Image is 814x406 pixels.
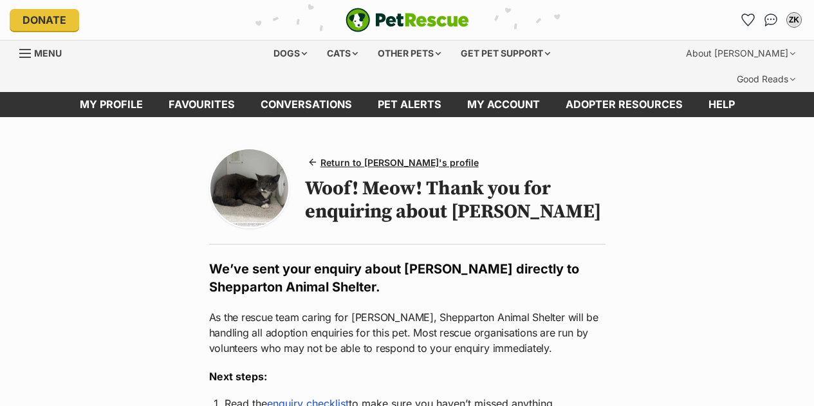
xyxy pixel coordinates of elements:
[209,309,606,356] p: As the rescue team caring for [PERSON_NAME], Shepparton Animal Shelter will be handling all adopt...
[248,92,365,117] a: conversations
[210,149,288,227] img: Photo of George
[784,10,804,30] button: My account
[761,10,781,30] a: Conversations
[318,41,367,66] div: Cats
[696,92,748,117] a: Help
[737,10,804,30] ul: Account quick links
[209,369,606,384] h3: Next steps:
[369,41,450,66] div: Other pets
[209,260,606,296] h2: We’ve sent your enquiry about [PERSON_NAME] directly to Shepparton Animal Shelter.
[788,14,800,26] div: ZK
[764,14,778,26] img: chat-41dd97257d64d25036548639549fe6c8038ab92f7586957e7f3b1b290dea8141.svg
[34,48,62,59] span: Menu
[305,177,606,223] h1: Woof! Meow! Thank you for enquiring about [PERSON_NAME]
[305,153,484,172] a: Return to [PERSON_NAME]'s profile
[19,41,71,64] a: Menu
[264,41,316,66] div: Dogs
[737,10,758,30] a: Favourites
[553,92,696,117] a: Adopter resources
[365,92,454,117] a: Pet alerts
[454,92,553,117] a: My account
[728,66,804,92] div: Good Reads
[10,9,79,31] a: Donate
[346,8,469,32] img: logo-e224e6f780fb5917bec1dbf3a21bbac754714ae5b6737aabdf751b685950b380.svg
[452,41,559,66] div: Get pet support
[677,41,804,66] div: About [PERSON_NAME]
[346,8,469,32] a: PetRescue
[320,156,479,169] span: Return to [PERSON_NAME]'s profile
[67,92,156,117] a: My profile
[156,92,248,117] a: Favourites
